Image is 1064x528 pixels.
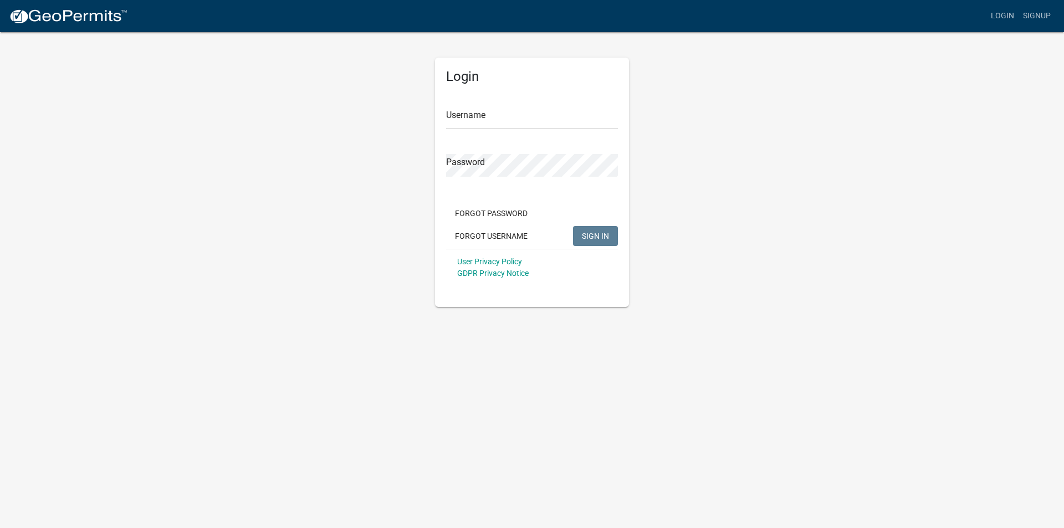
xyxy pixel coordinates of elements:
button: Forgot Username [446,226,536,246]
a: GDPR Privacy Notice [457,269,529,278]
button: SIGN IN [573,226,618,246]
a: Signup [1019,6,1055,27]
h5: Login [446,69,618,85]
button: Forgot Password [446,203,536,223]
span: SIGN IN [582,231,609,240]
a: Login [986,6,1019,27]
a: User Privacy Policy [457,257,522,266]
